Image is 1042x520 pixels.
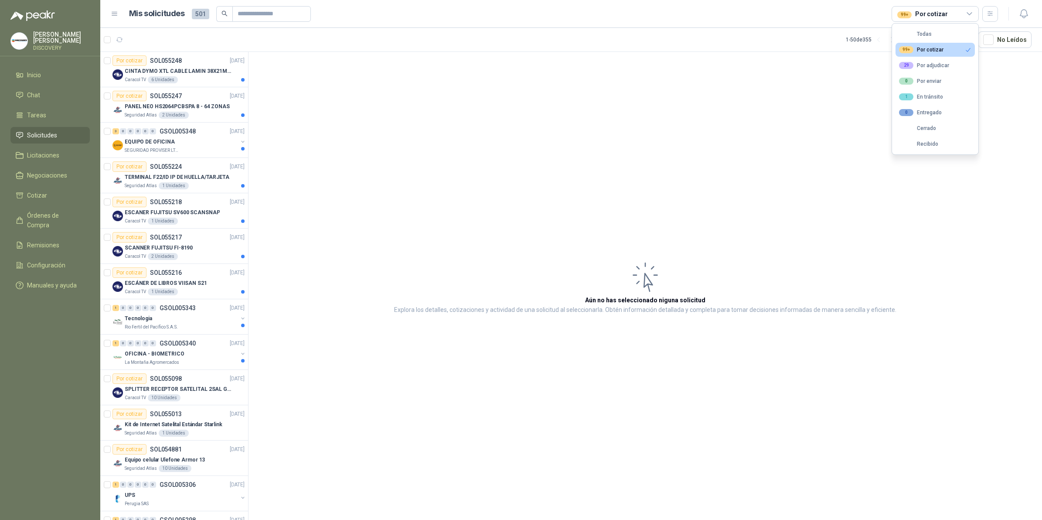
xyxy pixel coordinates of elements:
p: SOL055248 [150,58,182,64]
div: 0 [150,305,156,311]
div: 0 [142,482,149,488]
div: 29 [899,62,913,69]
div: 99+ [899,46,913,53]
p: Seguridad Atlas [125,465,157,472]
p: CINTA DYMO XTL CABLE LAMIN 38X21MMBLANCO [125,67,233,75]
span: Configuración [27,260,65,270]
p: SOL055224 [150,164,182,170]
div: 10 Unidades [148,394,180,401]
a: Tareas [10,107,90,123]
img: Company Logo [112,317,123,327]
div: 0 [135,128,141,134]
div: 0 [150,340,156,346]
div: 0 [127,128,134,134]
div: Por cotizar [897,9,947,19]
div: Por cotizar [899,46,943,53]
img: Company Logo [11,33,27,49]
img: Logo peakr [10,10,55,21]
p: Kit de Internet Satelital Estándar Starlink [125,421,222,429]
p: [DATE] [230,163,245,171]
span: search [221,10,228,17]
a: Cotizar [10,187,90,204]
img: Company Logo [112,493,123,504]
a: Por cotizarSOL054881[DATE] Company LogoEquipo celular Ulefone Armor 13Seguridad Atlas10 Unidades [100,441,248,476]
button: No Leídos [978,31,1032,48]
div: 0 [142,305,149,311]
p: [DATE] [230,233,245,242]
p: PANEL NEO HS2064PCBSPA 8 - 64 ZONAS [125,103,230,111]
div: 1 Unidades [159,430,189,437]
div: 0 [142,340,149,346]
img: Company Logo [112,105,123,115]
a: Por cotizarSOL055098[DATE] Company LogoSPLITTER RECEPTOR SATELITAL 2SAL GT-SP21Caracol TV10 Unidades [100,370,248,405]
div: Cerrado [899,125,936,131]
span: Chat [27,90,40,100]
p: [DATE] [230,92,245,100]
a: Por cotizarSOL055218[DATE] Company LogoESCANER FUJITSU SV600 SCANSNAPCaracol TV1 Unidades [100,193,248,229]
button: Cerrado [896,121,975,135]
a: Negociaciones [10,167,90,184]
div: 0 [142,128,149,134]
p: Seguridad Atlas [125,112,157,119]
div: 1 [112,482,119,488]
div: 1 Unidades [148,218,178,225]
a: Órdenes de Compra [10,207,90,233]
p: La Montaña Agromercados [125,359,179,366]
div: 0 [120,482,126,488]
img: Company Logo [112,246,123,257]
p: Caracol TV [125,288,146,295]
p: Explora los detalles, cotizaciones y actividad de una solicitud al seleccionarla. Obtén informaci... [394,305,896,315]
p: SPLITTER RECEPTOR SATELITAL 2SAL GT-SP21 [125,385,233,393]
div: Recibido [899,141,938,147]
div: Por cotizar [112,409,146,419]
img: Company Logo [112,69,123,80]
div: 1 [112,305,119,311]
p: Equipo celular Ulefone Armor 13 [125,456,205,464]
img: Company Logo [112,352,123,363]
button: 0Entregado [896,106,975,120]
div: 3 [112,128,119,134]
span: Órdenes de Compra [27,211,82,230]
a: Configuración [10,257,90,274]
a: 1 0 0 0 0 0 GSOL005340[DATE] Company LogoOFICINA - BIOMETRICOLa Montaña Agromercados [112,338,246,366]
div: 10 Unidades [159,465,191,472]
p: Seguridad Atlas [125,430,157,437]
button: Recibido [896,137,975,151]
a: 1 0 0 0 0 0 GSOL005306[DATE] Company LogoUPSPerugia SAS [112,479,246,507]
p: Caracol TV [125,394,146,401]
div: 0 [135,340,141,346]
img: Company Logo [112,387,123,398]
p: Rio Fertil del Pacífico S.A.S. [125,324,178,331]
div: Por cotizar [112,161,146,172]
div: 0 [120,305,126,311]
p: [DATE] [230,410,245,418]
span: Solicitudes [27,130,57,140]
p: [DATE] [230,57,245,65]
p: OFICINA - BIOMETRICO [125,350,184,358]
span: Remisiones [27,240,59,250]
span: Tareas [27,110,46,120]
span: Licitaciones [27,151,59,160]
span: Cotizar [27,191,47,200]
p: Caracol TV [125,76,146,83]
div: 1 Unidades [159,182,189,189]
button: 99+Por cotizar [896,43,975,57]
p: GSOL005343 [160,305,196,311]
p: [DATE] [230,304,245,312]
p: SCANNER FUJITSU FI-8190 [125,244,193,252]
span: 501 [192,9,209,19]
div: Por adjudicar [899,62,949,69]
a: Remisiones [10,237,90,253]
p: SOL055218 [150,199,182,205]
div: 1 [899,93,913,100]
p: Seguridad Atlas [125,182,157,189]
div: 1 - 50 de 355 [846,33,899,47]
a: Manuales y ayuda [10,277,90,294]
p: EQUIPO DE OFICINA [125,138,175,146]
div: Por enviar [899,78,941,85]
a: Por cotizarSOL055216[DATE] Company LogoESCÁNER DE LIBROS VIISAN S21Caracol TV1 Unidades [100,264,248,299]
div: 0 [135,482,141,488]
div: Por cotizar [112,232,146,243]
div: 0 [150,128,156,134]
div: Por cotizar [112,197,146,207]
